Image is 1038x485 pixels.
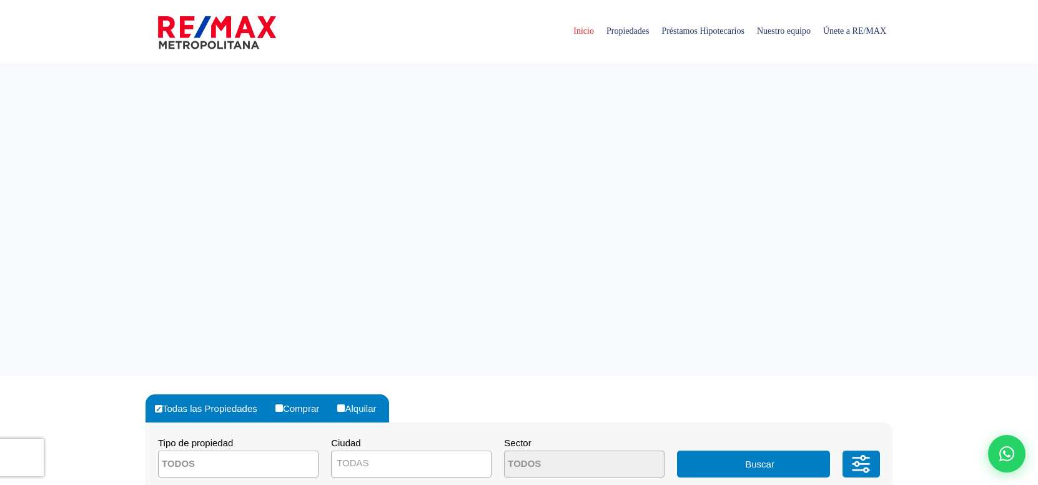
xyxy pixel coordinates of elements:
input: Todas las Propiedades [155,405,162,412]
span: TODAS [332,454,491,472]
span: Únete a RE/MAX [817,12,892,50]
input: Comprar [275,404,283,412]
span: Sector [504,437,531,448]
img: remax-metropolitana-logo [158,14,276,51]
span: Inicio [567,12,600,50]
input: Alquilar [337,404,345,412]
textarea: Search [505,451,626,478]
span: Propiedades [600,12,655,50]
span: Ciudad [331,437,361,448]
span: TODAS [331,451,492,477]
textarea: Search [159,451,280,478]
label: Comprar [272,394,332,422]
label: Todas las Propiedades [152,394,270,422]
button: Buscar [677,451,829,477]
span: Nuestro equipo [751,12,817,50]
span: TODAS [337,457,368,468]
span: Préstamos Hipotecarios [655,12,751,50]
label: Alquilar [334,394,388,422]
span: Tipo de propiedad [158,437,233,448]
